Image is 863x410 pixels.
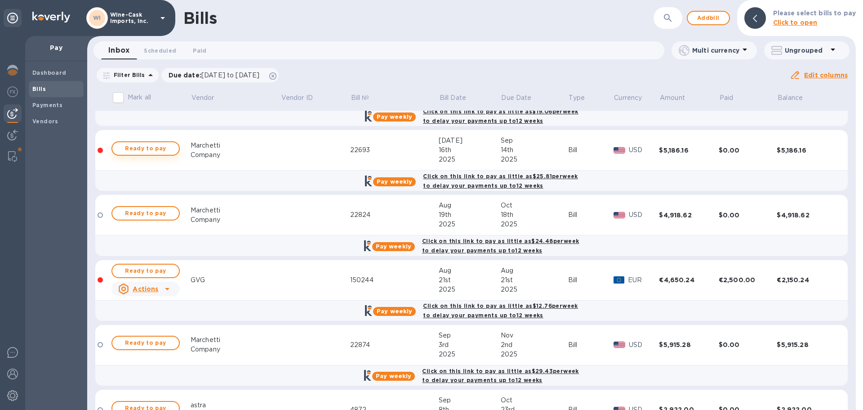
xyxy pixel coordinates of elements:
b: Pay weekly [377,113,412,120]
button: Ready to pay [111,336,180,350]
u: Edit columns [804,72,848,79]
span: Vendor ID [281,93,325,103]
p: Wine-Cask Imports, Inc. [110,12,155,24]
p: Filter Bills [110,71,145,79]
b: Click on this link to pay as little as $12.76 per week to delay your payments up to 12 weeks [423,302,578,319]
p: Amount [660,93,685,103]
div: 3rd [439,340,501,350]
div: $0.00 [719,340,777,349]
span: Amount [660,93,697,103]
div: 2025 [501,285,568,294]
div: 14th [501,145,568,155]
b: Bills [32,86,46,92]
img: USD [614,212,626,218]
div: $4,918.62 [777,211,836,220]
u: Actions [133,285,158,293]
span: [DATE] to [DATE] [201,72,259,79]
p: USD [629,145,659,155]
div: €2,500.00 [719,275,777,284]
span: Due Date [501,93,543,103]
p: USD [629,210,659,220]
div: Due date:[DATE] to [DATE] [161,68,279,82]
p: Mark all [128,93,151,102]
b: Vendors [32,118,58,125]
div: $5,186.16 [777,146,836,155]
p: Due Date [501,93,531,103]
div: Company [191,150,280,160]
div: $0.00 [719,211,777,220]
div: 18th [501,210,568,220]
span: Type [569,93,596,103]
div: €2,150.24 [777,275,836,284]
div: 2025 [439,155,501,164]
p: Multi currency [692,46,739,55]
span: Inbox [108,44,129,57]
div: Sep [501,136,568,145]
img: USD [614,147,626,153]
div: 21st [439,275,501,285]
div: 2025 [439,285,501,294]
p: USD [629,340,659,350]
div: Marchetti [191,141,280,150]
div: Oct [501,396,568,405]
b: Click to open [773,19,818,26]
span: Bill Date [440,93,478,103]
div: 2025 [501,220,568,229]
button: Ready to pay [111,264,180,278]
div: Unpin categories [4,9,22,27]
div: 2025 [501,155,568,164]
div: 19th [439,210,501,220]
img: USD [614,342,626,348]
p: Type [569,93,585,103]
div: $5,186.16 [659,146,718,155]
h1: Bills [183,9,217,27]
div: Aug [439,201,501,210]
div: $4,918.62 [659,211,718,220]
span: Balance [778,93,814,103]
div: Bill [568,340,614,350]
div: Marchetti [191,206,280,215]
p: Vendor [191,93,214,103]
b: WI [93,14,101,21]
p: Bill Date [440,93,466,103]
div: $5,915.28 [659,340,718,349]
b: Pay weekly [376,373,411,379]
div: 22693 [350,145,439,155]
span: Ready to pay [120,143,172,154]
button: Ready to pay [111,206,180,221]
button: Addbill [687,11,730,25]
div: Marchetti [191,335,280,345]
span: Vendor [191,93,226,103]
div: 22874 [350,340,439,350]
b: Click on this link to pay as little as $25.81 per week to delay your payments up to 12 weeks [423,173,578,189]
div: 2nd [501,340,568,350]
div: astra [191,401,280,410]
b: Click on this link to pay as little as $29.43 per week to delay your payments up to 12 weeks [422,368,578,384]
div: Sep [439,396,501,405]
span: Bill № [351,93,381,103]
div: $0.00 [719,146,777,155]
div: Aug [501,266,568,275]
div: 22824 [350,210,439,220]
div: 16th [439,145,501,155]
b: Please select bills to pay [773,9,856,17]
b: Payments [32,102,62,108]
b: Pay weekly [377,308,412,315]
div: 150244 [350,275,439,285]
img: Logo [32,12,70,23]
span: Scheduled [144,46,176,55]
span: Paid [193,46,206,55]
p: Bill № [351,93,369,103]
div: Oct [501,201,568,210]
div: Company [191,215,280,225]
div: Bill [568,275,614,285]
div: Sep [439,331,501,340]
span: Ready to pay [120,338,172,348]
span: Ready to pay [120,208,172,219]
div: $5,915.28 [777,340,836,349]
div: 21st [501,275,568,285]
p: EUR [628,275,659,285]
div: Company [191,345,280,354]
p: Currency [614,93,642,103]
